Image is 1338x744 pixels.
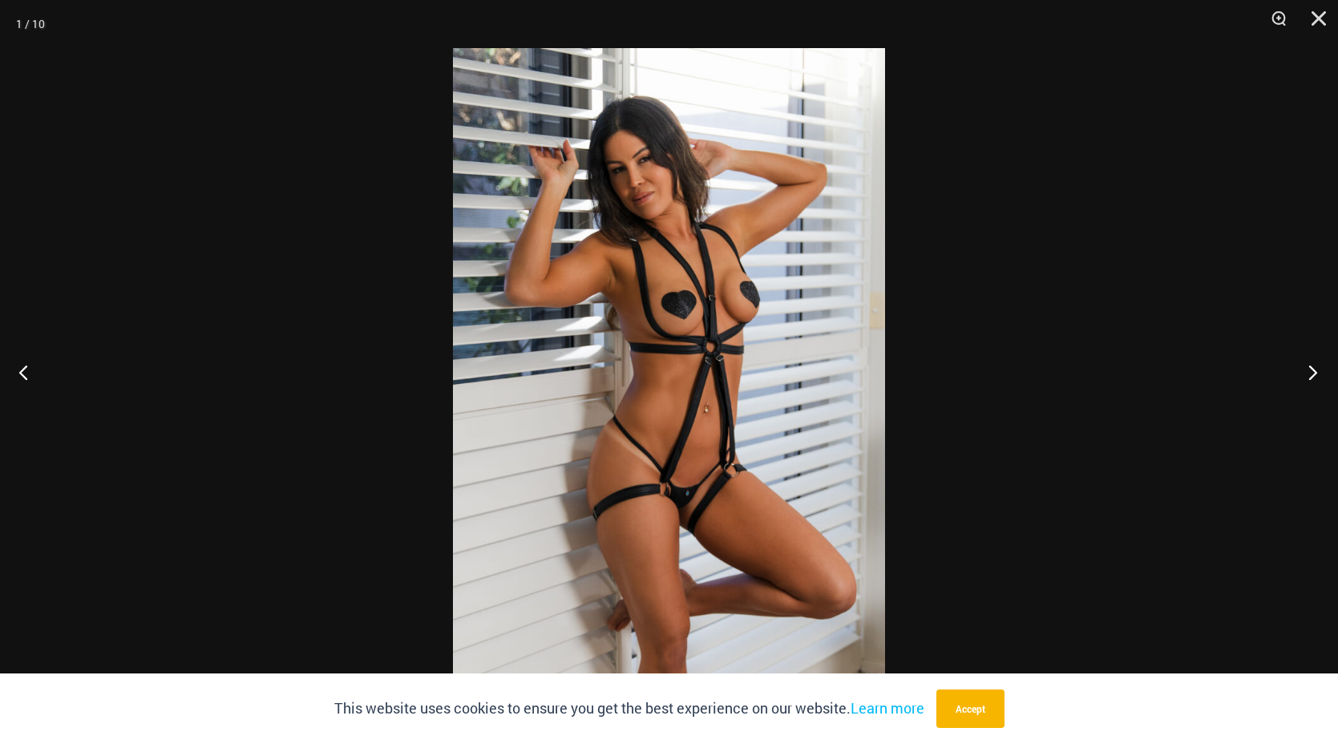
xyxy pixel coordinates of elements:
[936,689,1005,728] button: Accept
[16,12,45,36] div: 1 / 10
[851,698,924,718] a: Learn more
[1278,332,1338,412] button: Next
[334,697,924,721] p: This website uses cookies to ensure you get the best experience on our website.
[453,48,885,696] img: Truth or Dare Black 1905 Bodysuit 611 Micro 07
